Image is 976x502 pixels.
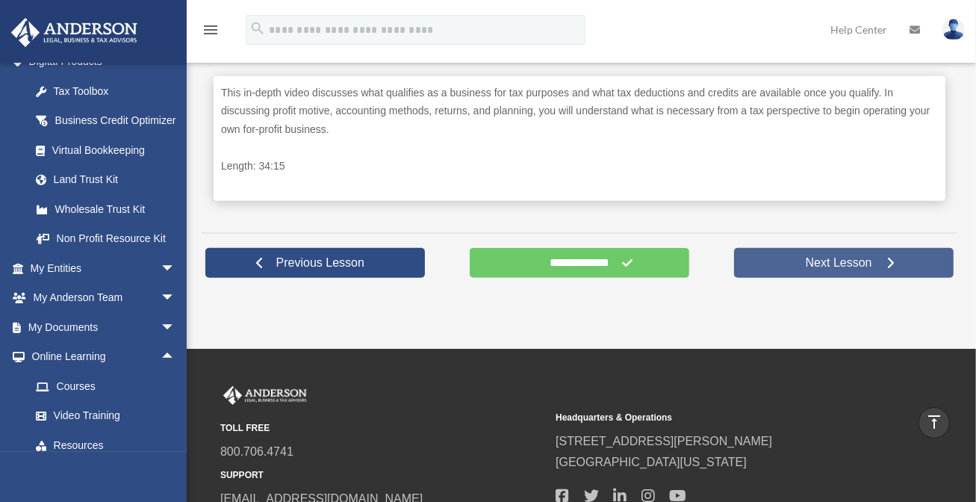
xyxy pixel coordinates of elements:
i: search [249,20,266,37]
a: Previous Lesson [205,248,425,278]
a: Next Lesson [734,248,954,278]
div: Land Trust Kit [52,170,179,189]
div: Tax Toolbox [52,82,179,101]
img: Anderson Advisors Platinum Portal [220,386,310,406]
a: 800.706.4741 [220,445,293,458]
span: Previous Lesson [264,255,376,270]
a: Land Trust Kit [21,165,198,195]
a: Business Credit Optimizer [21,106,198,136]
a: Courses [21,371,198,401]
p: Length: 34:15 [221,157,938,176]
small: Headquarters & Operations [556,410,880,426]
a: Wholesale Trust Kit [21,194,198,224]
small: SUPPORT [220,468,545,483]
a: Virtual Bookkeeping [21,135,198,165]
a: Non Profit Resource Kit [21,224,198,254]
span: arrow_drop_up [161,342,190,373]
a: Tax Toolbox [21,76,198,106]
a: My Documentsarrow_drop_down [10,312,198,342]
a: menu [202,26,220,39]
a: [GEOGRAPHIC_DATA][US_STATE] [556,456,747,468]
p: This in-depth video discusses what qualifies as a business for tax purposes and what tax deductio... [221,84,938,139]
a: Online Learningarrow_drop_up [10,342,198,372]
div: Business Credit Optimizer [52,111,179,130]
a: [STREET_ADDRESS][PERSON_NAME] [556,435,772,447]
small: TOLL FREE [220,421,545,436]
i: vertical_align_top [925,413,943,431]
a: Video Training [21,401,198,431]
span: arrow_drop_down [161,312,190,343]
span: Next Lesson [794,255,884,270]
a: Resources [21,430,198,460]
a: My Anderson Teamarrow_drop_down [10,283,198,313]
span: arrow_drop_down [161,283,190,314]
a: My Entitiesarrow_drop_down [10,253,198,283]
div: Wholesale Trust Kit [52,200,179,219]
div: Non Profit Resource Kit [52,229,179,248]
i: menu [202,21,220,39]
span: arrow_drop_down [161,253,190,284]
img: Anderson Advisors Platinum Portal [7,18,142,47]
img: User Pic [942,19,965,40]
div: Virtual Bookkeeping [52,141,179,160]
a: vertical_align_top [919,407,950,439]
